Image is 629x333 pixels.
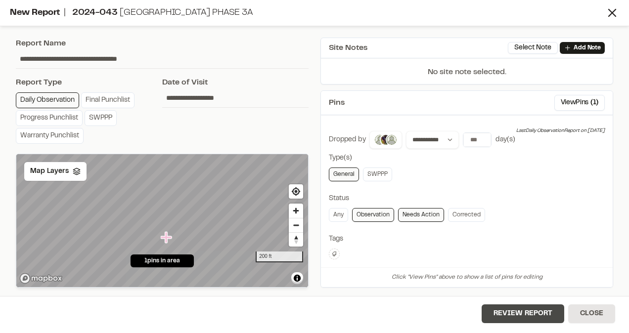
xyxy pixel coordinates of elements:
button: Find my location [289,184,303,199]
button: Zoom in [289,204,303,218]
div: Dropped by [329,134,366,145]
div: Click "View Pins" above to show a list of pins for editing [321,267,613,287]
img: Victor Gaucin [380,134,392,146]
a: SWPPP [363,167,392,181]
button: Reset bearing to north [289,232,303,247]
button: Jason Luttrell, Victor Gaucin, Shawna Hesson [369,131,402,149]
a: Observation [352,208,394,222]
span: Site Notes [329,42,367,54]
div: New Report [10,6,605,20]
span: 2024-043 [72,9,118,17]
span: 1 pins in area [144,256,180,265]
div: 200 ft [256,251,303,262]
p: No site note selected. [321,66,613,84]
button: ViewPins (1) [554,95,605,111]
button: Edit Tags [329,249,340,259]
button: Zoom out [289,218,303,232]
div: Map marker [161,231,174,244]
a: Corrected [448,208,485,222]
div: Report Name [16,38,309,49]
button: Close [568,304,615,323]
div: Report Type [16,77,162,88]
div: Tags [329,234,605,245]
a: SWPPP [85,110,117,126]
a: Needs Action [398,208,444,222]
div: Status [329,193,605,204]
div: Type(s) [329,153,605,164]
span: Reset bearing to north [289,233,303,247]
canvas: Map [16,154,309,289]
span: ( 1 ) [590,97,598,108]
span: Zoom out [289,218,303,232]
button: Toggle attribution [291,272,303,284]
img: Shawna Hesson [386,134,398,146]
a: Final Punchlist [81,92,135,108]
img: Jason Luttrell [374,134,386,146]
span: Pins [329,97,345,109]
a: General [329,167,359,181]
p: Add Note [574,43,601,52]
button: Review Report [482,304,564,323]
button: Select Note [508,42,558,54]
span: [GEOGRAPHIC_DATA] Phase 3A [120,9,253,17]
div: day(s) [495,134,515,145]
a: Any [329,208,348,222]
div: Last Daily Observation Report on [DATE] [516,127,605,135]
div: Date of Visit [162,77,309,88]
